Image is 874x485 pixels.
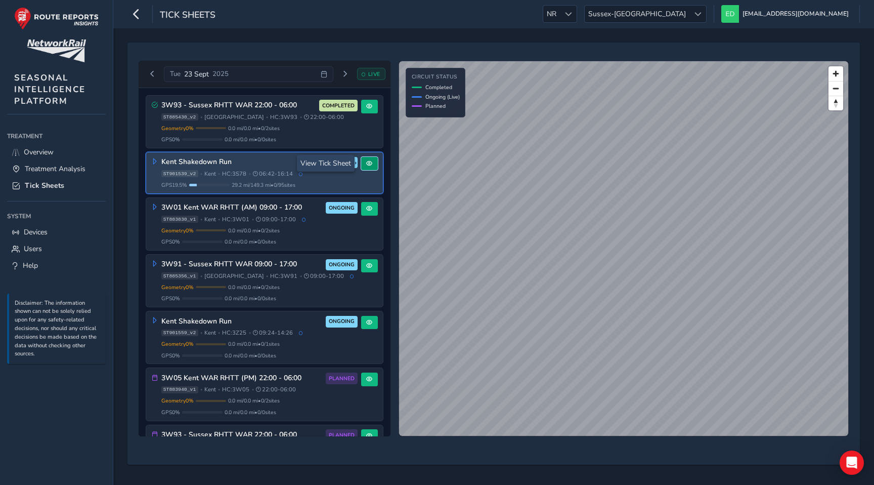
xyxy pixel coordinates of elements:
span: ST885430_v2 [161,113,198,120]
span: 0.0 mi / 0.0 mi • 0 / 2 sites [228,284,280,291]
span: • [266,273,268,279]
button: Previous day [144,68,161,80]
span: • [266,114,268,120]
span: 0.0 mi / 0.0 mi • 0 / 2 sites [228,227,280,234]
h3: 3W01 Kent WAR RHTT (AM) 09:00 - 17:00 [161,204,323,212]
div: System [7,209,106,224]
span: Geometry 0 % [161,340,194,348]
span: 06:42 - 16:14 [253,170,293,178]
span: LIVE [368,70,380,78]
span: Tue [170,69,181,78]
span: • [218,330,220,336]
span: Users [24,244,42,254]
span: ST883940_v1 [161,386,198,393]
span: Kent [204,216,216,223]
span: ST901539_v2 [161,170,198,177]
span: ST883830_v1 [161,216,198,223]
span: ST901559_v2 [161,330,198,337]
button: [EMAIL_ADDRESS][DOMAIN_NAME] [721,5,852,23]
span: Geometry 0 % [161,227,194,234]
span: PLANNED [329,431,355,439]
h3: 3W91 - Sussex RHTT WAR 09:00 - 17:00 [161,260,323,269]
span: 0.0 mi / 0.0 mi • 0 / 0 sites [225,352,276,359]
span: 09:24 - 14:26 [253,329,293,337]
img: customer logo [27,39,86,62]
span: • [200,114,202,120]
span: SEASONAL INTELLIGENCE PLATFORM [14,72,85,107]
span: Completed [425,84,452,91]
span: [GEOGRAPHIC_DATA] [204,113,264,121]
span: Kent [204,170,216,178]
span: Geometry 0 % [161,284,194,291]
span: ONGOING [329,261,355,269]
span: • [249,330,251,336]
span: HC: 3W01 [222,216,249,223]
span: 22:00 - 06:00 [304,113,344,121]
span: GPS 19.5 % [161,181,187,189]
div: Treatment [7,129,106,144]
span: 0.0 mi / 0.0 mi • 0 / 2 sites [228,397,280,405]
a: Devices [7,224,106,240]
span: HC: 3Z25 [222,329,246,337]
span: • [218,217,220,222]
span: Overview [24,147,54,157]
span: Help [23,261,38,270]
span: Kent [204,386,216,393]
span: • [218,171,220,177]
h3: 3W93 - Sussex RHTT WAR 22:00 - 06:00 [161,101,316,110]
span: • [218,387,220,392]
span: 0.0 mi / 0.0 mi • 0 / 0 sites [225,295,276,302]
span: [EMAIL_ADDRESS][DOMAIN_NAME] [742,5,849,23]
span: Sussex-[GEOGRAPHIC_DATA] [585,6,689,22]
span: Kent [204,329,216,337]
span: PLANNED [329,375,355,383]
span: [GEOGRAPHIC_DATA] [204,272,264,280]
span: • [200,330,202,336]
span: 29.2 mi / 149.3 mi • 0 / 95 sites [232,181,295,189]
a: Tick Sheets [7,177,106,194]
button: Next day [337,68,354,80]
span: HC: 3W91 [270,272,297,280]
span: ST885356_v1 [161,272,198,279]
a: Help [7,257,106,274]
button: Zoom in [828,66,843,81]
span: HC: 3S78 [222,170,246,178]
span: • [300,114,302,120]
span: • [252,387,254,392]
span: Treatment Analysis [25,164,85,174]
span: Geometry 0 % [161,397,194,405]
span: • [200,217,202,222]
img: rr logo [14,7,99,30]
span: • [249,171,251,177]
span: Tick Sheets [160,9,215,23]
div: Open Intercom Messenger [840,451,864,475]
span: • [252,217,254,222]
h3: Kent Shakedown Run [161,317,323,326]
span: • [200,273,202,279]
button: Zoom out [828,81,843,96]
img: diamond-layout [721,5,739,23]
span: 0.0 mi / 0.0 mi • 0 / 0 sites [225,136,276,143]
span: HC: 3W05 [222,386,249,393]
p: Disclaimer: The information shown can not be solely relied upon for any safety-related decisions,... [15,299,101,359]
span: ONGOING [329,317,355,326]
span: GPS 0 % [161,238,180,246]
span: GPS 0 % [161,136,180,143]
span: 22:00 - 06:00 [256,386,296,393]
button: Reset bearing to north [828,96,843,110]
span: • [200,171,202,177]
a: Overview [7,144,106,160]
span: 0.0 mi / 0.0 mi • 0 / 0 sites [225,238,276,246]
h3: 3W93 - Sussex RHTT WAR 22:00 - 06:00 [161,431,323,439]
span: HC: 3W93 [270,113,297,121]
span: GPS 0 % [161,409,180,416]
span: 09:00 - 17:00 [304,272,344,280]
h3: 3W05 Kent WAR RHTT (PM) 22:00 - 06:00 [161,374,323,383]
span: ONGOING [329,204,355,212]
h4: Circuit Status [412,74,460,80]
span: Planned [425,102,446,110]
span: 0.0 mi / 0.0 mi • 0 / 0 sites [225,409,276,416]
span: 2025 [212,69,229,78]
span: ONGOING [329,158,355,167]
span: 0.0 mi / 0.0 mi • 0 / 2 sites [228,125,280,132]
